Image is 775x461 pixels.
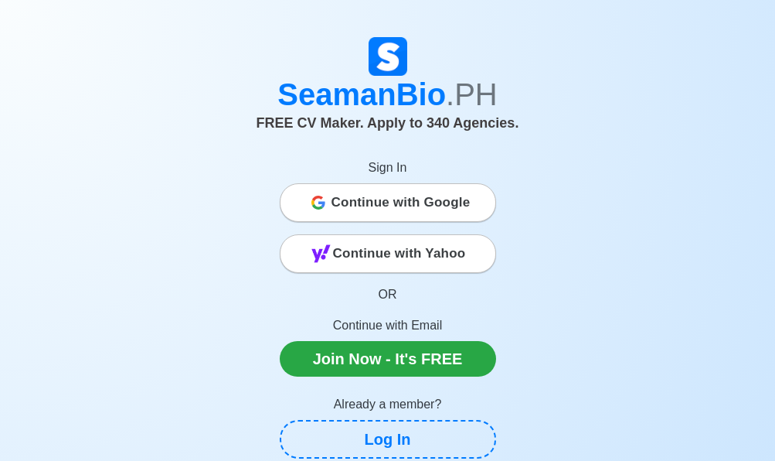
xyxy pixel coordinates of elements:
span: Continue with Google [331,187,471,218]
p: Sign In [280,159,496,177]
span: Continue with Yahoo [333,238,466,269]
p: OR [280,285,496,304]
a: Log In [280,420,496,459]
p: Continue with Email [280,316,496,335]
a: Join Now - It's FREE [280,341,496,377]
img: Logo [369,37,407,76]
span: FREE CV Maker. Apply to 340 Agencies. [257,115,519,131]
button: Continue with Yahoo [280,234,496,273]
button: Continue with Google [280,183,496,222]
h1: SeamanBio [29,76,747,113]
span: .PH [446,77,498,111]
p: Already a member? [280,395,496,414]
